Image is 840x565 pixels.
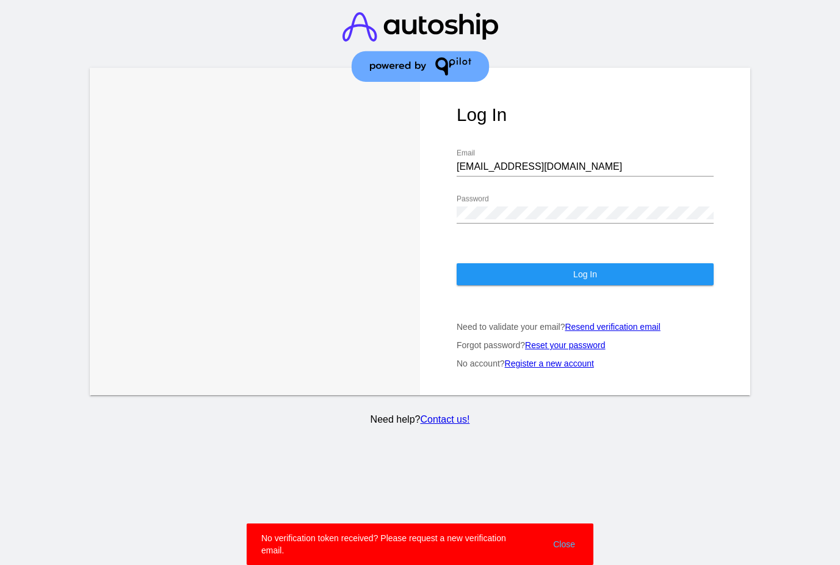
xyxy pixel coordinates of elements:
[457,359,714,368] p: No account?
[505,359,594,368] a: Register a new account
[457,161,714,172] input: Email
[565,322,660,332] a: Resend verification email
[457,263,714,285] button: Log In
[261,532,579,556] simple-snack-bar: No verification token received? Please request a new verification email.
[549,532,579,556] button: Close
[573,269,597,279] span: Log In
[420,414,469,425] a: Contact us!
[87,414,753,425] p: Need help?
[525,340,606,350] a: Reset your password
[457,104,714,125] h1: Log In
[457,340,714,350] p: Forgot password?
[457,322,714,332] p: Need to validate your email?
